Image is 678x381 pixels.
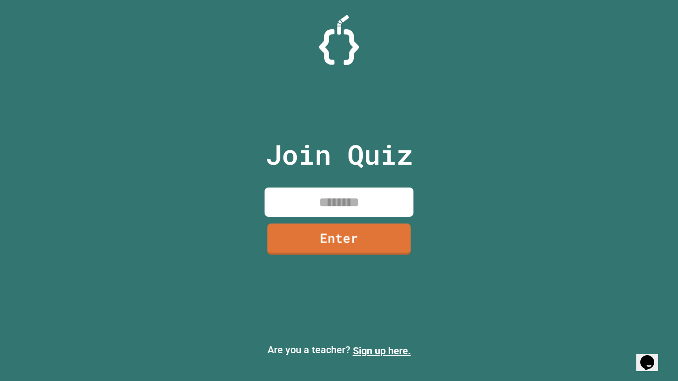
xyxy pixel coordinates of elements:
p: Join Quiz [266,134,413,175]
img: Logo.svg [319,15,359,65]
a: Enter [267,224,410,255]
p: Are you a teacher? [8,342,670,358]
a: Sign up here. [353,345,411,357]
iframe: chat widget [636,341,668,371]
